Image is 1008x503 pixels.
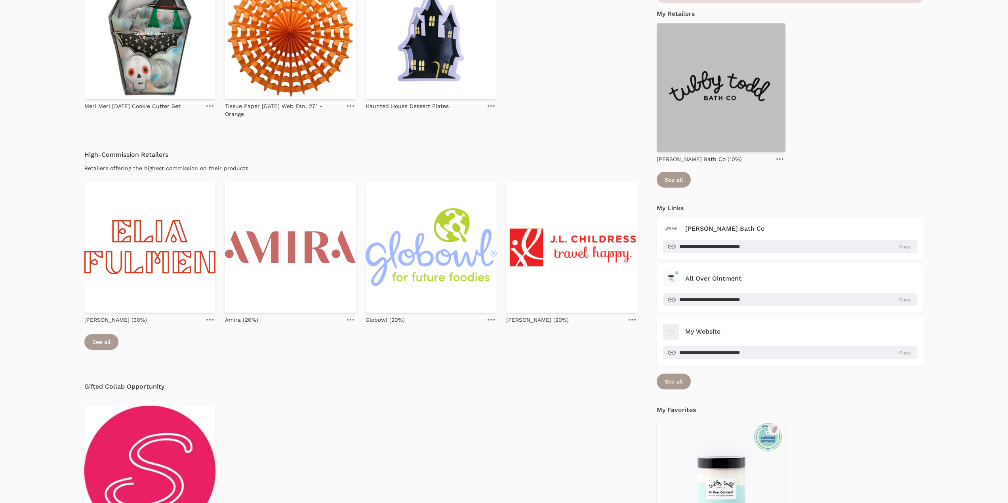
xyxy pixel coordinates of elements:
a: Tubby Todd Bath Co [PERSON_NAME] Bath Co [663,224,917,233]
a: [PERSON_NAME] (30%) [84,313,147,324]
img: 6513fd0ef811d17b681fa2b8_Amira_Logo.svg [225,182,356,313]
p: [PERSON_NAME] (30%) [84,316,147,324]
a: [PERSON_NAME] (20%) [506,313,569,324]
a: [PERSON_NAME] Bath Co (10%) [657,152,742,163]
h4: My Links [657,203,924,213]
img: All Over Ointment [663,271,679,287]
a: All Over Ointment All Over Ointment [663,271,917,287]
div: Retailers offering the highest commission on their products [84,164,637,172]
h4: All Over Ointment [685,274,741,283]
button: Copy [855,347,913,358]
p: Amira (20%) [225,316,258,324]
img: jlchildress-logo-stacked_260x.png [506,182,637,313]
h4: Gifted Collab Opportunity [84,382,637,391]
a: Meri Meri [DATE] Cookie Cutter Set [84,99,181,110]
p: [PERSON_NAME] (20%) [506,316,569,324]
span: Copy [899,349,911,356]
a: Globowl (20%) [366,313,405,324]
a: See all [657,374,691,389]
h4: High-Commission Retailers [84,150,637,159]
a: Amira (20%) [225,313,258,324]
img: Tubby Todd Bath Co [663,226,679,232]
img: 6347814845aea555ebaf772d_EliaFulmen-Logo-Stacked.png [84,182,215,313]
p: Globowl (20%) [366,316,405,324]
p: [PERSON_NAME] Bath Co (10%) [657,155,742,163]
a: Tissue Paper [DATE] Web Fan, 27" - Orange [225,99,342,118]
h4: My Retailers [657,9,924,19]
h4: [PERSON_NAME] Bath Co [685,224,765,233]
h4: My Website [685,327,720,336]
img: My Website [663,324,679,340]
p: Meri Meri [DATE] Cookie Cutter Set [84,102,181,110]
a: See all [84,334,118,350]
span: Copy [899,243,911,250]
img: globowl-logo_primary-color-tagline.png [366,182,497,313]
img: 6377c314713fef476d04749f_tubbytoddlogo-2-p-2600.png [657,23,785,152]
p: Haunted House Dessert Plates [366,102,449,110]
button: Copy [855,294,913,305]
button: Copy [855,241,913,252]
a: See all [657,172,691,188]
h4: My Favorites [657,405,924,415]
a: My Website My Website [663,324,917,340]
span: Copy [899,296,911,303]
p: Tissue Paper [DATE] Web Fan, 27" - Orange [225,102,342,118]
a: Haunted House Dessert Plates [366,99,449,110]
